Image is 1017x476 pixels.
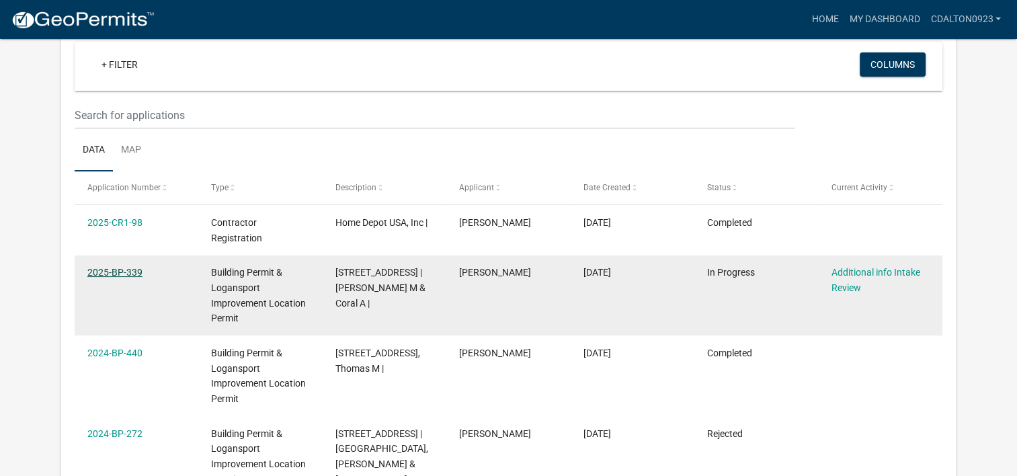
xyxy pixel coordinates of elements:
[707,348,752,358] span: Completed
[583,183,630,192] span: Date Created
[707,183,731,192] span: Status
[694,171,818,204] datatable-header-cell: Status
[860,52,926,77] button: Columns
[831,267,920,293] a: Additional info Intake Review
[335,348,420,374] span: 314 10TH ST | Conrad, Thomas M |
[75,129,113,172] a: Data
[583,348,611,358] span: 10/22/2024
[459,267,531,278] span: Christine Dalton
[335,217,428,228] span: Home Depot USA, Inc |
[583,428,611,439] span: 07/03/2024
[113,129,149,172] a: Map
[335,267,425,309] span: 3126 HIGH ST RD | Stevenson, Fletcher M & Coral A |
[459,348,531,358] span: Christine Dalton
[75,102,795,129] input: Search for applications
[818,171,942,204] datatable-header-cell: Current Activity
[211,348,306,404] span: Building Permit & Logansport Improvement Location Permit
[446,171,570,204] datatable-header-cell: Applicant
[211,217,262,243] span: Contractor Registration
[87,428,143,439] a: 2024-BP-272
[335,183,376,192] span: Description
[323,171,446,204] datatable-header-cell: Description
[831,183,887,192] span: Current Activity
[211,267,306,323] span: Building Permit & Logansport Improvement Location Permit
[844,7,925,32] a: My Dashboard
[925,7,1006,32] a: Cdalton0923
[91,52,149,77] a: + Filter
[583,217,611,228] span: 10/08/2025
[570,171,694,204] datatable-header-cell: Date Created
[459,428,531,439] span: Christine Dalton
[806,7,844,32] a: Home
[459,217,531,228] span: Christine Dalton
[583,267,611,278] span: 09/12/2025
[87,348,143,358] a: 2024-BP-440
[707,267,755,278] span: In Progress
[707,428,743,439] span: Rejected
[198,171,322,204] datatable-header-cell: Type
[87,217,143,228] a: 2025-CR1-98
[459,183,494,192] span: Applicant
[211,183,229,192] span: Type
[87,183,161,192] span: Application Number
[75,171,198,204] datatable-header-cell: Application Number
[707,217,752,228] span: Completed
[87,267,143,278] a: 2025-BP-339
